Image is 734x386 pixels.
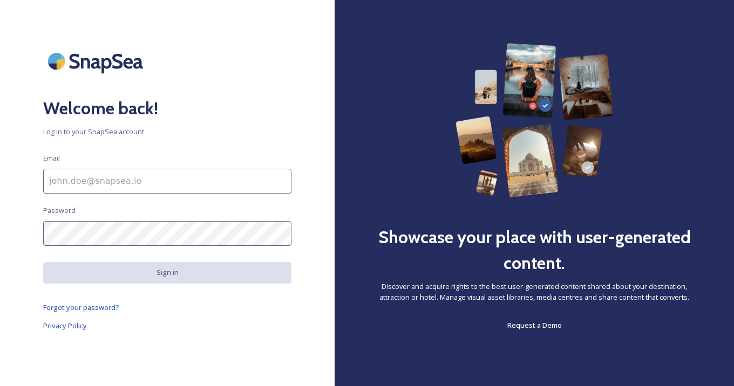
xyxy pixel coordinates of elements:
h2: Welcome back! [43,95,291,121]
span: Request a Demo [507,320,562,330]
a: Privacy Policy [43,319,291,332]
a: Forgot your password? [43,301,291,314]
span: Forgot your password? [43,302,119,312]
span: Password [43,205,76,216]
span: Privacy Policy [43,321,87,330]
a: Request a Demo [507,319,562,332]
input: john.doe@snapsea.io [43,169,291,194]
span: Email [43,153,60,163]
img: SnapSea Logo [43,43,151,79]
button: Sign in [43,262,291,283]
span: Log in to your SnapSea account [43,127,291,137]
img: 63b42ca75bacad526042e722_Group%20154-p-800.png [456,43,613,197]
h2: Showcase your place with user-generated content. [378,224,691,276]
span: Discover and acquire rights to the best user-generated content shared about your destination, att... [378,281,691,302]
